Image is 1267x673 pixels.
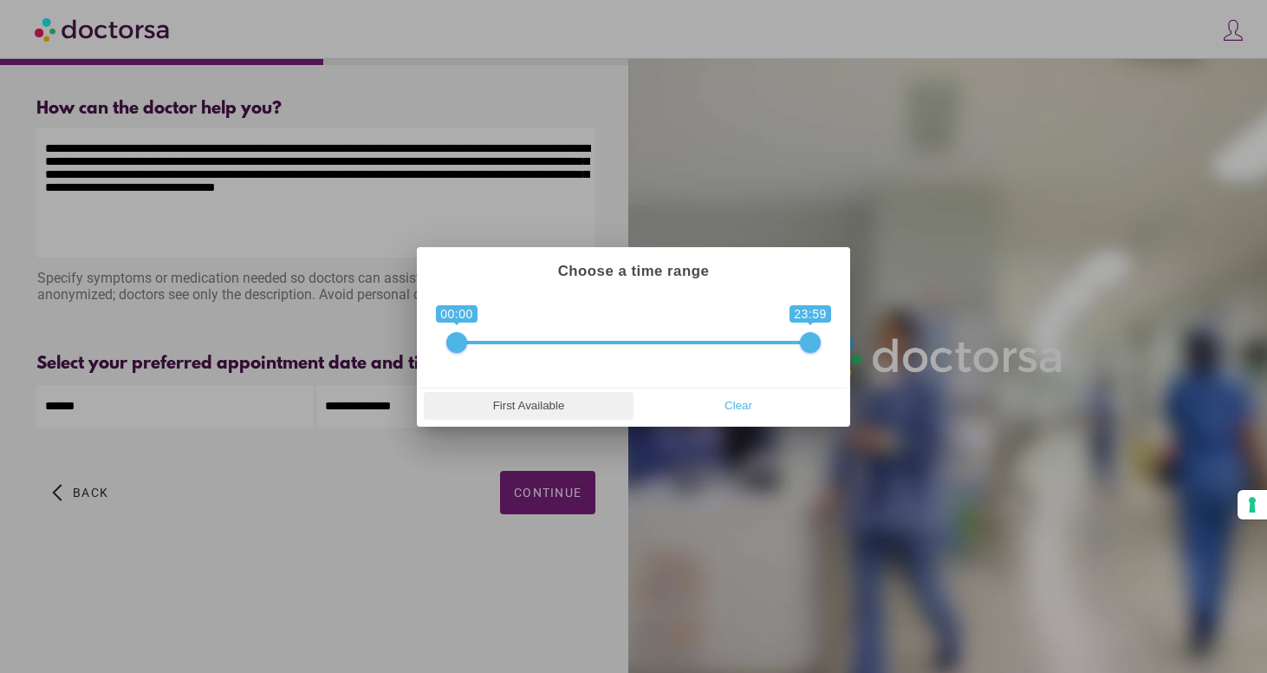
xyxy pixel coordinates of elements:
button: Clear [633,392,843,420]
button: Your consent preferences for tracking technologies [1238,490,1267,519]
span: 00:00 [436,305,478,323]
span: Clear [639,393,838,419]
strong: Choose a time range [558,263,710,279]
button: First Available [424,392,633,420]
span: First Available [429,393,628,419]
span: 23:59 [789,305,831,323]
